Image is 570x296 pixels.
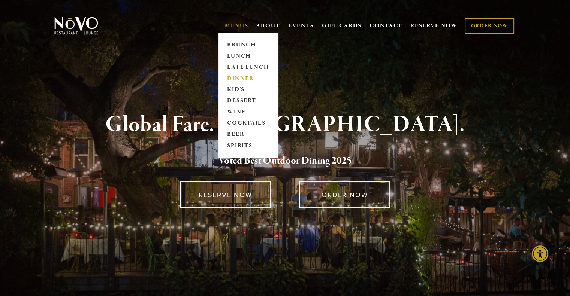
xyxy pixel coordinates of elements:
a: GIFT CARDS [322,19,362,33]
a: WINE [225,107,272,118]
a: RESERVE NOW [180,181,271,208]
a: DESSERT [225,95,272,107]
a: ORDER NOW [299,181,390,208]
a: CONTACT [370,19,402,33]
a: LATE LUNCH [225,62,272,73]
a: EVENTS [288,22,314,30]
a: ABOUT [256,22,280,30]
a: COCKTAILS [225,118,272,129]
a: BEER [225,129,272,140]
a: SPIRITS [225,140,272,152]
a: MENUS [225,22,248,30]
a: Voted Best Outdoor Dining 202 [218,154,347,168]
a: RESERVE NOW [410,19,458,33]
a: LUNCH [225,51,272,62]
strong: Global Fare. [GEOGRAPHIC_DATA]. [105,110,465,139]
img: Novo Restaurant &amp; Lounge [53,16,100,35]
a: KID'S [225,84,272,95]
a: BRUNCH [225,39,272,51]
div: Accessibility Menu [532,245,548,262]
a: DINNER [225,73,272,84]
h2: 5 [67,153,504,169]
a: ORDER NOW [465,18,514,34]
